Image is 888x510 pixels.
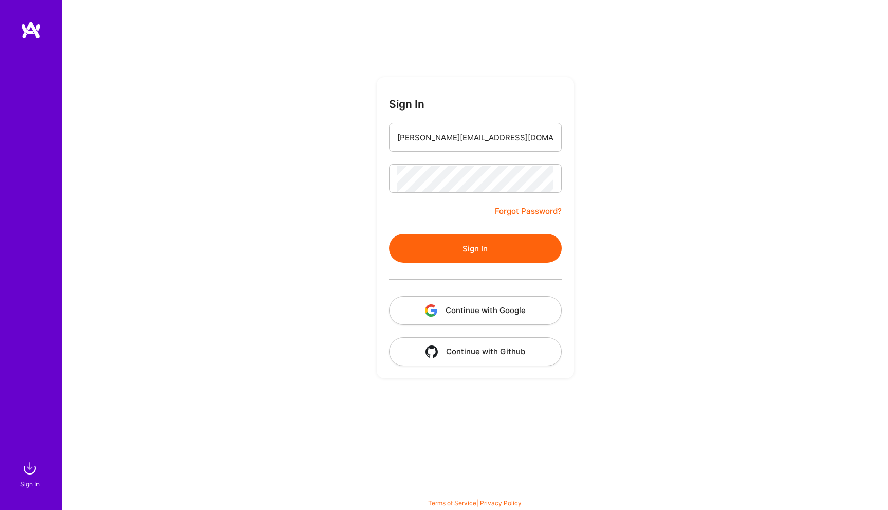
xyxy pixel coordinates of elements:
div: © 2025 ATeams Inc., All rights reserved. [62,479,888,505]
span: | [428,499,522,507]
a: Privacy Policy [480,499,522,507]
img: logo [21,21,41,39]
a: sign inSign In [22,458,40,489]
input: Email... [397,124,553,151]
button: Continue with Github [389,337,562,366]
a: Terms of Service [428,499,476,507]
button: Sign In [389,234,562,263]
img: sign in [20,458,40,479]
div: Sign In [20,479,40,489]
h3: Sign In [389,98,424,111]
img: icon [425,304,437,317]
img: icon [425,345,438,358]
button: Continue with Google [389,296,562,325]
a: Forgot Password? [495,205,562,217]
